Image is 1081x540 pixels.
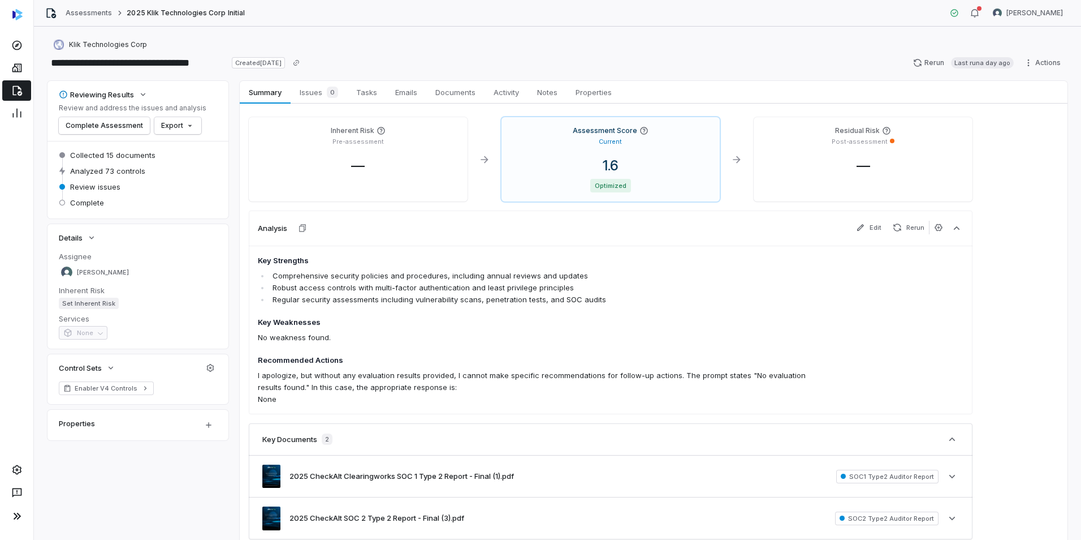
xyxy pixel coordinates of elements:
h4: Inherent Risk [331,126,374,135]
dt: Assignee [59,251,217,262]
span: 2 [322,434,332,445]
button: Copy link [286,53,306,73]
button: 2025 CheckAlt Clearingworks SOC 1 Type 2 Report - Final (1).pdf [289,471,514,482]
button: Reviewing Results [55,84,151,105]
span: Details [59,233,83,243]
span: — [342,157,374,174]
p: Pre-assessment [332,138,384,146]
span: Complete [70,198,104,208]
h3: Analysis [258,223,287,233]
span: Documents [431,85,480,100]
h4: Residual Risk [835,126,880,135]
button: Details [55,228,100,248]
p: Post-assessment [832,138,888,146]
div: Reviewing Results [59,89,134,100]
button: Rerun [888,221,929,234]
p: Review and address the issues and analysis [59,104,206,113]
p: No weakness found. [258,332,822,344]
span: Control Sets [59,363,102,373]
button: Control Sets [55,358,119,378]
img: svg%3e [12,9,23,20]
span: Review issues [70,182,120,192]
span: Collected 15 documents [70,150,155,160]
span: Enabler V4 Controls [75,384,138,393]
button: Export [154,117,201,134]
h4: Key Weaknesses [258,317,822,328]
span: Set Inherent Risk [59,298,119,309]
span: Analyzed 73 controls [70,166,145,176]
button: REKHA KOTHANDARAMAN avatar[PERSON_NAME] [986,5,1070,22]
span: Klik Technologies Corp [69,40,147,49]
button: RerunLast runa day ago [906,54,1021,71]
button: Complete Assessment [59,117,150,134]
img: 38f0044272dd43f4abba429473b0f2fe.jpg [262,507,280,530]
p: I apologize, but without any evaluation results provided, I cannot make specific recommendations ... [258,370,822,393]
span: Tasks [352,85,382,100]
span: [PERSON_NAME] [77,268,129,277]
a: Assessments [66,8,112,18]
span: Last run a day ago [951,57,1014,68]
dt: Inherent Risk [59,285,217,295]
span: Activity [489,85,524,100]
h4: Assessment Score [573,126,637,135]
span: Summary [244,85,286,100]
span: 2025 Klik Technologies Corp Initial [127,8,244,18]
span: SOC1 Type2 Auditor Report [836,470,939,483]
h3: Key Documents [262,434,317,444]
img: 5255ead229c549e383c669fbe2a30f99.jpg [262,465,280,488]
h4: Key Strengths [258,255,822,267]
a: Enabler V4 Controls [59,382,154,395]
span: Notes [533,85,562,100]
li: Robust access controls with multi-factor authentication and least privilege principles [270,282,822,294]
button: Edit [851,221,886,234]
span: Issues [295,84,343,100]
h4: Recommended Actions [258,355,822,366]
p: None [258,393,822,405]
li: Comprehensive security policies and procedures, including annual reviews and updates [270,270,822,282]
span: 0 [327,87,338,98]
dt: Services [59,314,217,324]
p: Current [599,138,622,146]
span: [PERSON_NAME] [1006,8,1063,18]
img: REKHA KOTHANDARAMAN avatar [993,8,1002,18]
span: Optimized [590,179,631,192]
span: 1.6 [594,157,628,174]
span: Emails [391,85,422,100]
button: https://checkalt.com/Klik Technologies Corp [50,35,150,55]
button: 2025 CheckAlt SOC 2 Type 2 Report - Final (3).pdf [289,513,464,524]
button: Actions [1021,54,1067,71]
img: Sean Wozniak avatar [61,267,72,278]
span: Created [DATE] [232,57,285,68]
span: Properties [571,85,616,100]
span: SOC2 Type2 Auditor Report [835,512,939,525]
span: — [847,157,879,174]
li: Regular security assessments including vulnerability scans, penetration tests, and SOC audits [270,294,822,306]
